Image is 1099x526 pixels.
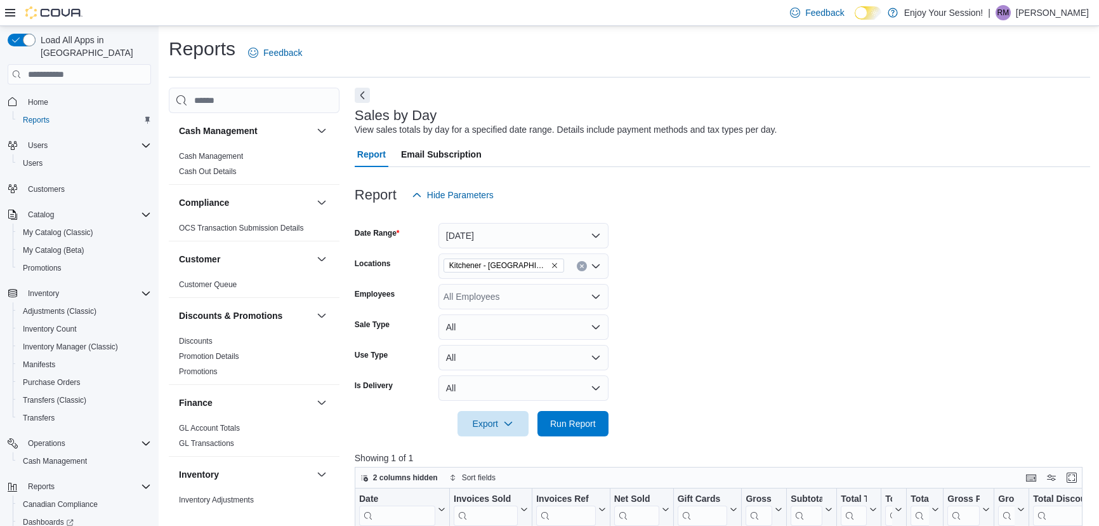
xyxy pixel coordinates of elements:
[537,411,609,436] button: Run Report
[179,166,237,177] span: Cash Out Details
[36,34,151,59] span: Load All Apps in [GEOGRAPHIC_DATA]
[746,494,772,506] div: Gross Sales
[28,288,59,299] span: Inventory
[314,195,329,210] button: Compliance
[454,494,518,526] div: Invoices Sold
[13,409,156,427] button: Transfers
[179,309,282,322] h3: Discounts & Promotions
[18,357,60,372] a: Manifests
[18,454,151,469] span: Cash Management
[591,261,601,271] button: Open list of options
[179,336,213,346] span: Discounts
[18,112,55,128] a: Reports
[614,494,669,526] button: Net Sold
[23,395,86,405] span: Transfers (Classic)
[13,356,156,374] button: Manifests
[746,494,782,526] button: Gross Sales
[904,5,984,20] p: Enjoy Your Session!
[438,375,609,401] button: All
[179,352,239,361] a: Promotion Details
[355,470,443,485] button: 2 columns hidden
[355,320,390,330] label: Sale Type
[855,6,881,20] input: Dark Mode
[444,259,564,273] span: Kitchener - Highland
[18,243,151,258] span: My Catalog (Beta)
[23,138,53,153] button: Users
[179,280,237,289] a: Customer Queue
[18,339,123,354] a: Inventory Manager (Classic)
[18,225,98,240] a: My Catalog (Classic)
[805,6,844,19] span: Feedback
[677,494,727,526] div: Gift Card Sales
[23,499,98,509] span: Canadian Compliance
[13,496,156,513] button: Canadian Compliance
[179,309,312,322] button: Discounts & Promotions
[28,184,65,194] span: Customers
[13,338,156,356] button: Inventory Manager (Classic)
[179,468,219,481] h3: Inventory
[3,285,156,302] button: Inventory
[1023,470,1039,485] button: Keyboard shortcuts
[18,260,151,276] span: Promotions
[13,391,156,409] button: Transfers (Classic)
[791,494,822,526] div: Subtotal
[355,228,400,238] label: Date Range
[18,156,48,171] a: Users
[23,286,64,301] button: Inventory
[18,225,151,240] span: My Catalog (Classic)
[13,154,156,172] button: Users
[179,196,229,209] h3: Compliance
[3,137,156,154] button: Users
[23,436,151,451] span: Operations
[23,158,43,168] span: Users
[263,46,302,59] span: Feedback
[438,223,609,248] button: [DATE]
[359,494,435,506] div: Date
[179,424,240,433] a: GL Account Totals
[13,241,156,259] button: My Catalog (Beta)
[13,302,156,320] button: Adjustments (Classic)
[18,156,151,171] span: Users
[179,468,312,481] button: Inventory
[947,494,980,506] div: Gross Profit
[314,395,329,410] button: Finance
[911,494,939,526] button: Total Cost
[427,189,494,201] span: Hide Parameters
[18,497,103,512] a: Canadian Compliance
[3,180,156,198] button: Customers
[23,377,81,388] span: Purchase Orders
[23,479,60,494] button: Reports
[3,478,156,496] button: Reports
[791,494,832,526] button: Subtotal
[23,95,53,110] a: Home
[550,417,596,430] span: Run Report
[23,207,151,222] span: Catalog
[997,5,1010,20] span: RM
[25,6,82,19] img: Cova
[18,497,151,512] span: Canadian Compliance
[614,494,659,526] div: Net Sold
[885,494,892,526] div: Total Invoiced
[314,467,329,482] button: Inventory
[13,259,156,277] button: Promotions
[179,167,237,176] a: Cash Out Details
[373,473,438,483] span: 2 columns hidden
[179,367,218,376] a: Promotions
[359,494,435,526] div: Date
[179,196,312,209] button: Compliance
[911,494,929,506] div: Total Cost
[3,206,156,224] button: Catalog
[23,245,84,255] span: My Catalog (Beta)
[13,224,156,241] button: My Catalog (Classic)
[3,435,156,452] button: Operations
[23,436,70,451] button: Operations
[677,494,727,506] div: Gift Cards
[179,351,239,361] span: Promotion Details
[23,182,70,197] a: Customers
[746,494,772,526] div: Gross Sales
[536,494,595,526] div: Invoices Ref
[1016,5,1089,20] p: [PERSON_NAME]
[885,494,902,526] button: Total Invoiced
[28,482,55,492] span: Reports
[355,108,437,123] h3: Sales by Day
